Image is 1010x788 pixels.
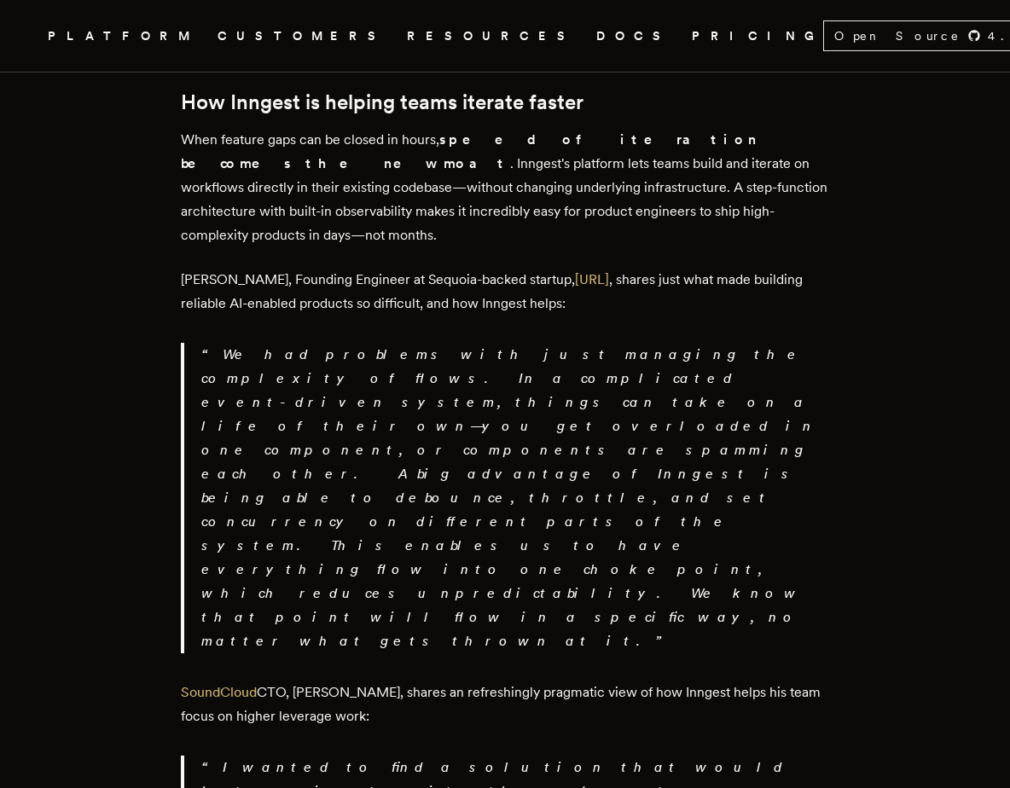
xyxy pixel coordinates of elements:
[218,26,386,47] a: CUSTOMERS
[181,131,757,171] strong: speed of iteration becomes the new moat
[596,26,671,47] a: DOCS
[181,268,829,316] p: [PERSON_NAME], Founding Engineer at Sequoia-backed startup, , shares just what made building reli...
[181,681,829,728] p: CTO, [PERSON_NAME], shares an refreshingly pragmatic view of how Inngest helps his team focus on ...
[575,271,609,287] a: [URL]
[181,684,257,700] a: SoundCloud
[181,128,829,247] p: When feature gaps can be closed in hours, . Inngest's platform lets teams build and iterate on wo...
[834,27,961,44] span: Open Source
[48,26,197,47] button: PLATFORM
[407,26,576,47] button: RESOURCES
[692,26,823,47] a: PRICING
[201,343,829,653] p: We had problems with just managing the complexity of flows. In a complicated event-driven system,...
[181,90,829,114] h2: How Inngest is helping teams iterate faster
